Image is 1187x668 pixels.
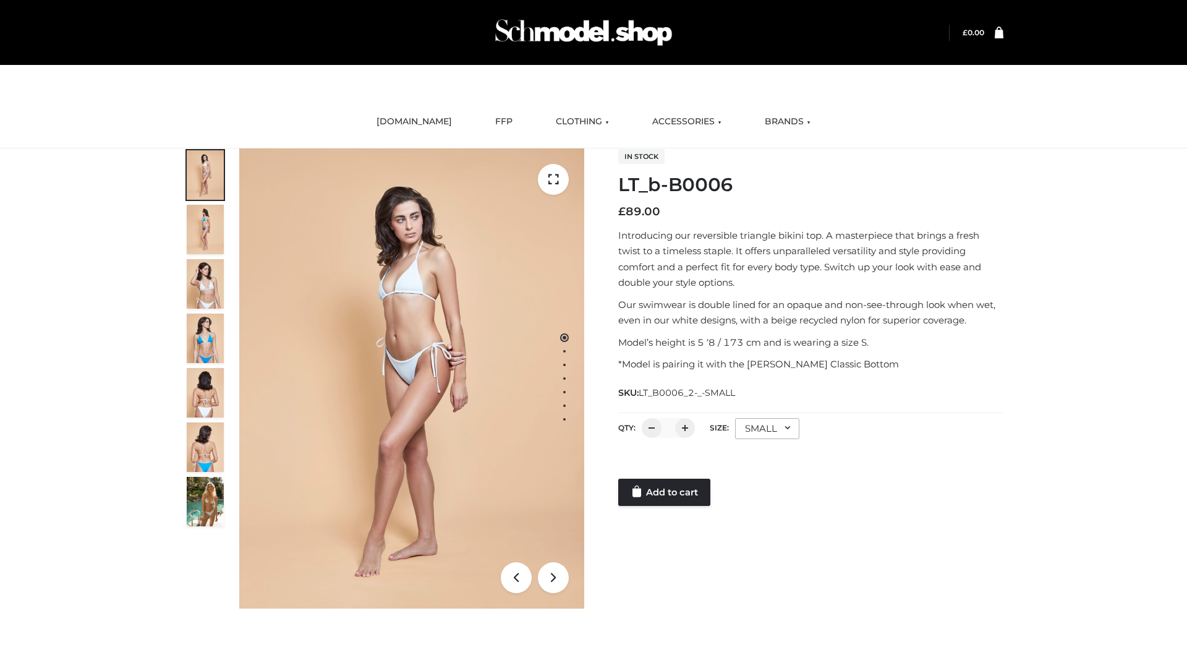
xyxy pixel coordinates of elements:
[187,477,224,526] img: Arieltop_CloudNine_AzureSky2.jpg
[618,335,1003,351] p: Model’s height is 5 ‘8 / 173 cm and is wearing a size S.
[547,108,618,135] a: CLOTHING
[367,108,461,135] a: [DOMAIN_NAME]
[963,28,968,37] span: £
[486,108,522,135] a: FFP
[491,8,676,57] img: Schmodel Admin 964
[618,174,1003,196] h1: LT_b-B0006
[639,387,735,398] span: LT_B0006_2-_-SMALL
[618,228,1003,291] p: Introducing our reversible triangle bikini top. A masterpiece that brings a fresh twist to a time...
[618,297,1003,328] p: Our swimwear is double lined for an opaque and non-see-through look when wet, even in our white d...
[618,205,626,218] span: £
[643,108,731,135] a: ACCESSORIES
[710,423,729,432] label: Size:
[618,356,1003,372] p: *Model is pairing it with the [PERSON_NAME] Classic Bottom
[963,28,984,37] bdi: 0.00
[618,149,665,164] span: In stock
[187,150,224,200] img: ArielClassicBikiniTop_CloudNine_AzureSky_OW114ECO_1-scaled.jpg
[735,418,799,439] div: SMALL
[187,205,224,254] img: ArielClassicBikiniTop_CloudNine_AzureSky_OW114ECO_2-scaled.jpg
[618,423,636,432] label: QTY:
[618,385,736,400] span: SKU:
[618,479,710,506] a: Add to cart
[618,205,660,218] bdi: 89.00
[239,148,584,609] img: ArielClassicBikiniTop_CloudNine_AzureSky_OW114ECO_1
[187,314,224,363] img: ArielClassicBikiniTop_CloudNine_AzureSky_OW114ECO_4-scaled.jpg
[187,422,224,472] img: ArielClassicBikiniTop_CloudNine_AzureSky_OW114ECO_8-scaled.jpg
[187,259,224,309] img: ArielClassicBikiniTop_CloudNine_AzureSky_OW114ECO_3-scaled.jpg
[755,108,820,135] a: BRANDS
[963,28,984,37] a: £0.00
[187,368,224,417] img: ArielClassicBikiniTop_CloudNine_AzureSky_OW114ECO_7-scaled.jpg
